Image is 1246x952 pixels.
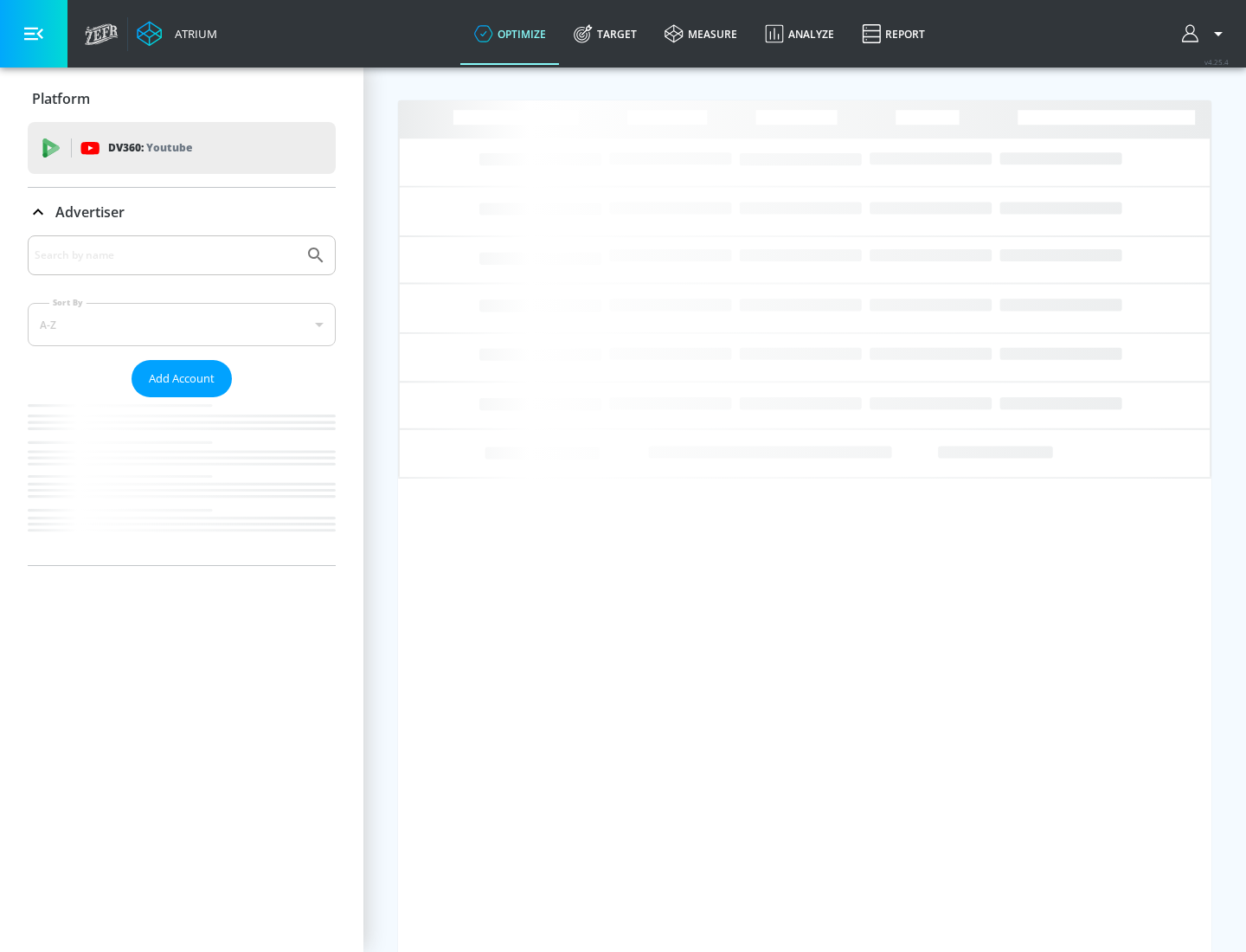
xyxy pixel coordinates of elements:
button: Add Account [132,360,232,397]
div: Atrium [168,26,217,42]
a: optimize [460,3,560,65]
nav: list of Advertiser [28,397,336,565]
div: Advertiser [28,188,336,236]
p: Advertiser [55,203,125,222]
div: A-Z [28,303,336,346]
p: Youtube [146,138,192,157]
div: Advertiser [28,235,336,565]
p: Platform [32,89,90,108]
div: Platform [28,74,336,123]
a: Analyze [751,3,848,65]
a: Target [560,3,651,65]
a: Report [848,3,939,65]
span: v 4.25.4 [1204,57,1229,67]
input: Search by name [35,244,297,267]
a: Atrium [137,21,217,47]
p: DV360: [108,138,192,158]
label: Sort By [49,297,87,308]
a: measure [651,3,751,65]
span: Add Account [149,369,215,389]
div: DV360: Youtube [28,122,336,174]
